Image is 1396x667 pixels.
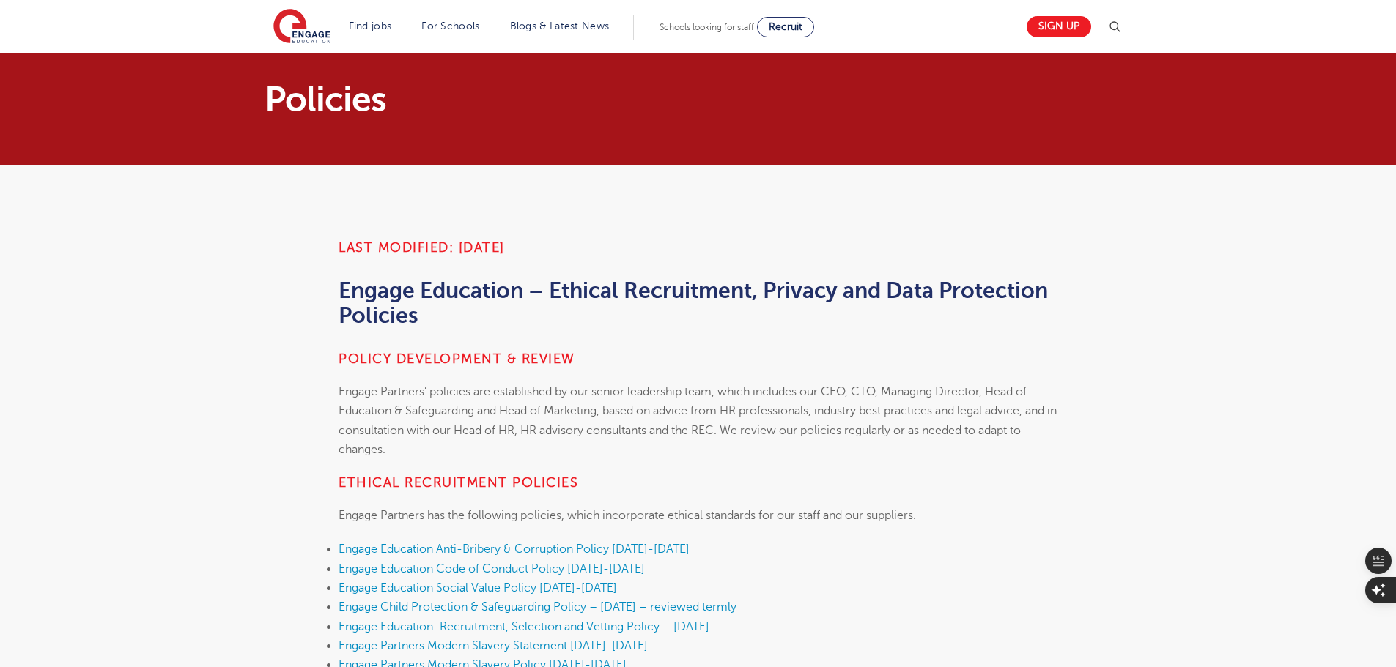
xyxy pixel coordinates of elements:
h1: Policies [265,82,835,117]
span: Recruit [769,21,802,32]
strong: Last Modified: [DATE] [339,240,505,255]
img: Engage Education [273,9,330,45]
a: Sign up [1027,16,1091,37]
strong: ETHICAL RECRUITMENT POLICIES [339,475,578,490]
span: Schools looking for staff [660,22,754,32]
a: Engage Child Protection & Safeguarding Policy – [DATE] – reviewed termly [339,600,736,614]
a: Find jobs [349,21,392,31]
a: Engage Education: Recruitment, Selection and Vetting Policy – [DATE] [339,620,709,633]
p: Engage Partners’ policies are established by our senior leadership team, which includes our CEO, ... [339,382,1057,459]
a: Engage Education Code of Conduct Policy [DATE]-[DATE] [339,562,645,575]
strong: Policy development & review [339,351,575,366]
a: Recruit [757,17,814,37]
h2: Engage Education – Ethical Recruitment, Privacy and Data Protection Policies [339,278,1057,328]
p: Engage Partners has the following policies, which incorporate ethical standards for our staff and... [339,506,1057,525]
a: Blogs & Latest News [510,21,610,31]
a: Engage Education Social Value Policy [DATE]-[DATE] [339,581,617,595]
a: For Schools [421,21,479,31]
a: Engage Education Anti-Bribery & Corruption Policy [DATE]-[DATE] [339,543,690,556]
a: Engage Partners Modern Slavery Statement [DATE]-[DATE] [339,639,648,652]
